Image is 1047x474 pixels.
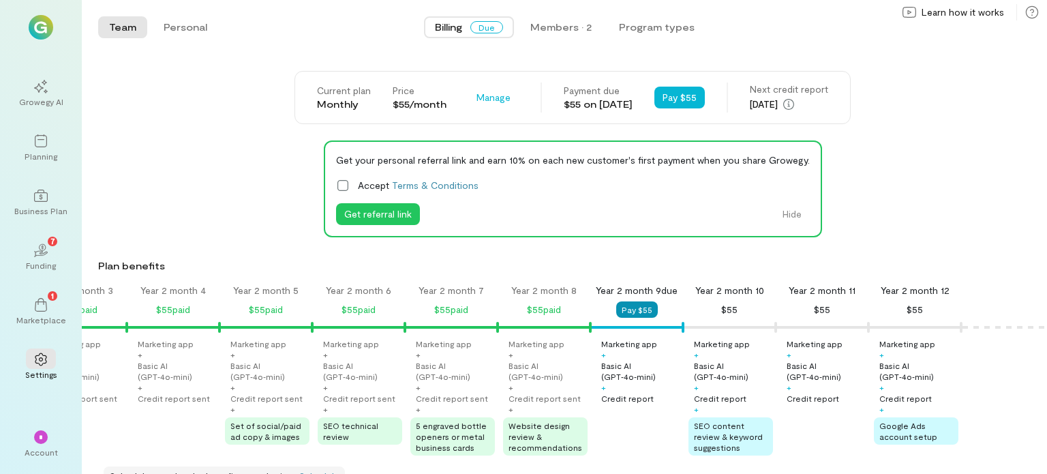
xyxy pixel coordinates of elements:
[601,360,680,382] div: Basic AI (GPT‑4o‑mini)
[230,404,235,415] div: +
[879,393,932,404] div: Credit report
[138,338,194,349] div: Marketing app
[16,287,65,336] a: Marketplace
[140,284,206,297] div: Year 2 month 4
[336,203,420,225] button: Get referral link
[879,360,958,382] div: Basic AI (GPT‑4o‑mini)
[392,179,479,191] a: Terms & Conditions
[879,421,937,441] span: Google Ads account setup
[509,404,513,415] div: +
[694,404,699,415] div: +
[511,284,577,297] div: Year 2 month 8
[879,382,884,393] div: +
[879,404,884,415] div: +
[616,301,658,318] button: Pay $55
[419,284,484,297] div: Year 2 month 7
[14,205,67,216] div: Business Plan
[16,69,65,118] a: Growegy AI
[694,349,699,360] div: +
[51,289,54,301] span: 1
[509,382,513,393] div: +
[50,235,55,247] span: 7
[694,393,746,404] div: Credit report
[787,338,843,349] div: Marketing app
[230,421,301,441] span: Set of social/paid ad copy & images
[434,301,468,318] div: $55 paid
[16,123,65,173] a: Planning
[654,87,705,108] button: Pay $55
[323,393,395,404] div: Credit report sent
[416,360,495,382] div: Basic AI (GPT‑4o‑mini)
[342,301,376,318] div: $55 paid
[476,91,511,104] span: Manage
[601,338,657,349] div: Marketing app
[601,349,606,360] div: +
[98,16,147,38] button: Team
[323,360,402,382] div: Basic AI (GPT‑4o‑mini)
[393,84,446,98] div: Price
[564,98,633,111] div: $55 on [DATE]
[596,284,678,297] div: Year 2 month 9 due
[25,151,57,162] div: Planning
[787,349,791,360] div: +
[470,21,503,33] span: Due
[230,393,303,404] div: Credit report sent
[138,360,217,382] div: Basic AI (GPT‑4o‑mini)
[326,284,391,297] div: Year 2 month 6
[721,301,738,318] div: $55
[694,382,699,393] div: +
[787,382,791,393] div: +
[323,349,328,360] div: +
[787,360,866,382] div: Basic AI (GPT‑4o‑mini)
[922,5,1004,19] span: Learn how it works
[694,360,773,382] div: Basic AI (GPT‑4o‑mini)
[156,301,190,318] div: $55 paid
[16,233,65,282] a: Funding
[323,382,328,393] div: +
[601,382,606,393] div: +
[98,259,1042,273] div: Plan benefits
[509,360,588,382] div: Basic AI (GPT‑4o‑mini)
[19,96,63,107] div: Growegy AI
[879,338,935,349] div: Marketing app
[323,421,378,441] span: SEO technical review
[787,393,839,404] div: Credit report
[519,16,603,38] button: Members · 2
[814,301,830,318] div: $55
[509,349,513,360] div: +
[468,87,519,108] button: Manage
[694,338,750,349] div: Marketing app
[336,153,810,167] div: Get your personal referral link and earn 10% on each new customer's first payment when you share ...
[138,393,210,404] div: Credit report sent
[25,369,57,380] div: Settings
[416,421,487,452] span: 5 engraved bottle openers or metal business cards
[907,301,923,318] div: $55
[601,393,654,404] div: Credit report
[416,338,472,349] div: Marketing app
[323,404,328,415] div: +
[774,203,810,225] button: Hide
[230,338,286,349] div: Marketing app
[26,260,56,271] div: Funding
[750,96,828,113] div: [DATE]
[509,421,582,452] span: Website design review & recommendations
[750,83,828,96] div: Next credit report
[416,404,421,415] div: +
[416,393,488,404] div: Credit report sent
[317,84,371,98] div: Current plan
[424,16,514,38] button: BillingDue
[323,338,379,349] div: Marketing app
[416,349,421,360] div: +
[230,360,309,382] div: Basic AI (GPT‑4o‑mini)
[881,284,950,297] div: Year 2 month 12
[230,382,235,393] div: +
[249,301,283,318] div: $55 paid
[230,349,235,360] div: +
[509,338,564,349] div: Marketing app
[25,447,58,458] div: Account
[393,98,446,111] div: $55/month
[16,314,66,325] div: Marketplace
[608,16,705,38] button: Program types
[509,393,581,404] div: Credit report sent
